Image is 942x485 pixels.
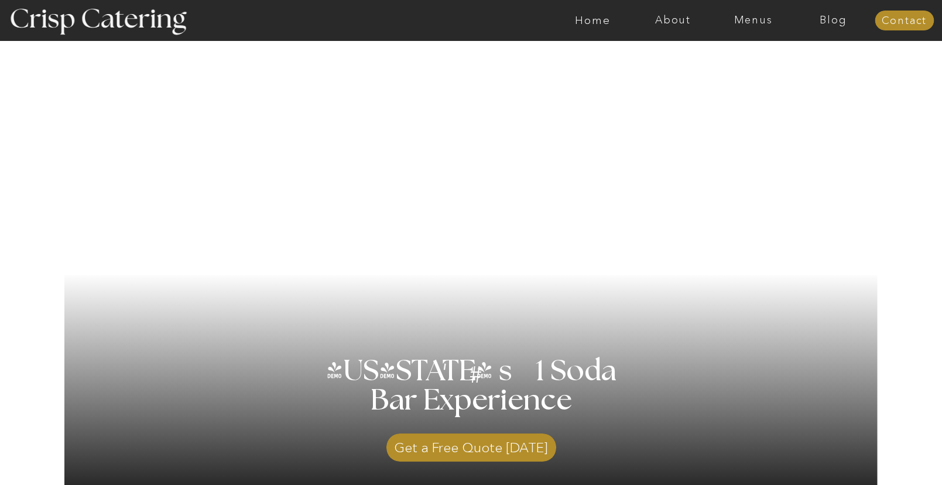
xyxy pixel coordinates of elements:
h1: [US_STATE] s 1 Soda Bar Experience [322,357,621,445]
iframe: podium webchat widget bubble [825,426,942,485]
a: Home [553,15,633,26]
a: Contact [875,15,934,27]
a: Get a Free Quote [DATE] [386,428,556,462]
a: Menus [713,15,793,26]
h3: ' [421,357,469,386]
a: About [633,15,713,26]
h3: # [444,363,511,397]
a: Blog [793,15,874,26]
